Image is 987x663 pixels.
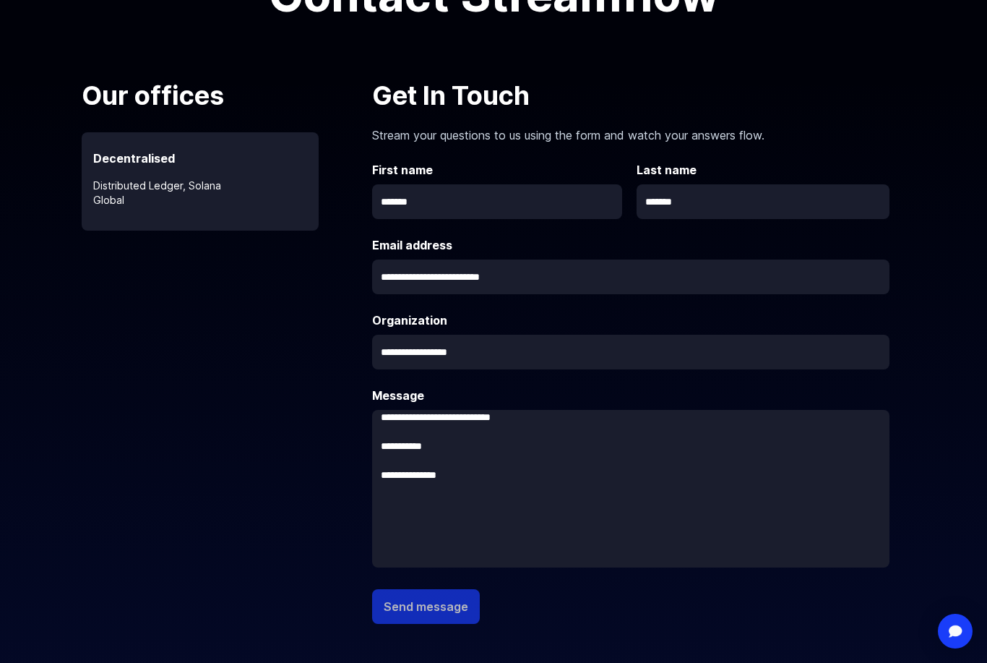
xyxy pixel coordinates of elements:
[372,589,480,624] button: Send message
[372,161,625,179] label: First name
[372,312,889,329] label: Organization
[82,76,356,115] p: Our offices
[372,76,889,115] p: Get In Touch
[372,236,889,254] label: Email address
[82,132,319,167] p: Decentralised
[938,614,973,649] div: Open Intercom Messenger
[82,167,319,208] p: Distributed Ledger, Solana Global
[372,115,889,144] p: Stream your questions to us using the form and watch your answers flow.
[637,161,889,179] label: Last name
[372,387,889,404] label: Message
